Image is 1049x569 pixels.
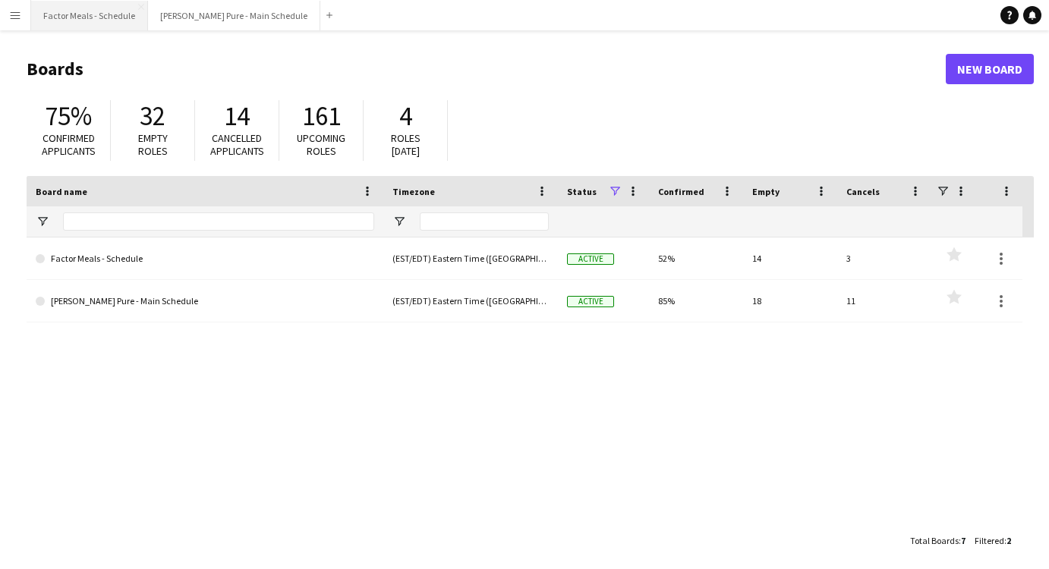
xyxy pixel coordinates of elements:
[846,186,880,197] span: Cancels
[910,535,959,546] span: Total Boards
[383,237,558,279] div: (EST/EDT) Eastern Time ([GEOGRAPHIC_DATA] & [GEOGRAPHIC_DATA])
[138,131,168,158] span: Empty roles
[961,535,966,546] span: 7
[36,280,374,322] a: [PERSON_NAME] Pure - Main Schedule
[224,99,250,133] span: 14
[148,1,320,30] button: [PERSON_NAME] Pure - Main Schedule
[658,186,704,197] span: Confirmed
[975,526,1011,555] div: :
[837,237,931,279] div: 3
[743,237,837,279] div: 14
[42,131,96,158] span: Confirmed applicants
[27,58,946,80] h1: Boards
[567,296,614,307] span: Active
[420,212,549,231] input: Timezone Filter Input
[946,54,1034,84] a: New Board
[297,131,345,158] span: Upcoming roles
[140,99,165,133] span: 32
[1006,535,1011,546] span: 2
[649,237,743,279] div: 52%
[302,99,341,133] span: 161
[392,215,406,228] button: Open Filter Menu
[36,186,87,197] span: Board name
[31,1,148,30] button: Factor Meals - Schedule
[567,186,597,197] span: Status
[399,99,412,133] span: 4
[210,131,264,158] span: Cancelled applicants
[743,280,837,322] div: 18
[45,99,92,133] span: 75%
[391,131,421,158] span: Roles [DATE]
[392,186,435,197] span: Timezone
[837,280,931,322] div: 11
[649,280,743,322] div: 85%
[63,212,374,231] input: Board name Filter Input
[36,215,49,228] button: Open Filter Menu
[383,280,558,322] div: (EST/EDT) Eastern Time ([GEOGRAPHIC_DATA] & [GEOGRAPHIC_DATA])
[567,253,614,265] span: Active
[36,237,374,280] a: Factor Meals - Schedule
[975,535,1004,546] span: Filtered
[910,526,966,555] div: :
[752,186,780,197] span: Empty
